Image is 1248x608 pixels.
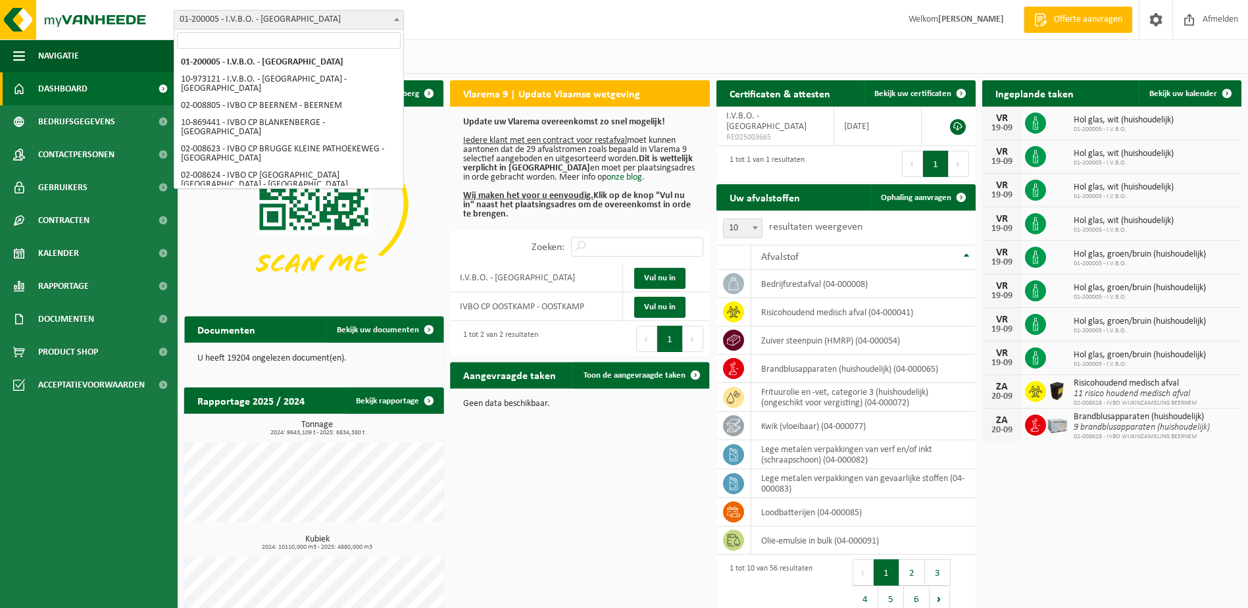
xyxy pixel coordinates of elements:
[184,107,443,301] img: Download de VHEPlus App
[989,124,1015,133] div: 19-09
[716,80,843,106] h2: Certificaten & attesten
[989,214,1015,224] div: VR
[38,138,114,171] span: Contactpersonen
[925,559,951,586] button: 3
[174,10,404,30] span: 01-200005 - I.V.B.O. - BRUGGE
[724,219,762,238] span: 10
[723,218,762,238] span: 10
[751,326,976,355] td: zuiver steenpuin (HMRP) (04-000054)
[450,362,569,388] h2: Aangevraagde taken
[634,268,686,289] a: Vul nu in
[38,270,89,303] span: Rapportage
[38,72,87,105] span: Dashboard
[38,105,115,138] span: Bedrijfsgegevens
[1074,293,1206,301] span: 01-200005 - I.V.B.O.
[463,117,665,127] b: Update uw Vlarema overeenkomst zo snel mogelijk!
[923,151,949,177] button: 1
[1046,413,1068,435] img: PB-LB-0680-HPE-GY-11
[853,559,874,586] button: Previous
[184,388,318,413] h2: Rapportage 2025 / 2024
[751,412,976,440] td: kwik (vloeibaar) (04-000077)
[450,80,653,106] h2: Vlarema 9 | Update Vlaamse wetgeving
[751,469,976,498] td: lege metalen verpakkingen van gevaarlijke stoffen (04-000083)
[450,263,623,292] td: I.V.B.O. - [GEOGRAPHIC_DATA]
[989,157,1015,166] div: 19-09
[326,317,442,343] a: Bekijk uw documenten
[751,270,976,298] td: bedrijfsrestafval (04-000008)
[1074,433,1210,441] span: 02-008628 - IVBO WIJKINZAMELING BEERNEM
[769,222,862,232] label: resultaten weergeven
[989,258,1015,267] div: 19-09
[184,317,268,342] h2: Documenten
[989,247,1015,258] div: VR
[989,180,1015,191] div: VR
[197,354,430,363] p: U heeft 19204 ongelezen document(en).
[634,297,686,318] a: Vul nu in
[1074,159,1174,167] span: 01-200005 - I.V.B.O.
[573,362,709,388] a: Toon de aangevraagde taken
[751,355,976,383] td: brandblusapparaten (huishoudelijk) (04-000065)
[1074,389,1190,399] i: 11 risico houdend medisch afval
[463,399,696,409] p: Geen data beschikbaar.
[380,80,442,107] button: Verberg
[751,440,976,469] td: lege metalen verpakkingen van verf en/of inkt (schraapschoon) (04-000082)
[191,420,443,436] h3: Tonnage
[1074,283,1206,293] span: Hol glas, groen/bruin (huishoudelijk)
[1139,80,1240,107] a: Bekijk uw kalender
[1074,412,1210,422] span: Brandblusapparaten (huishoudelijk)
[751,498,976,526] td: loodbatterijen (04-000085)
[38,39,79,72] span: Navigatie
[1074,226,1174,234] span: 01-200005 - I.V.B.O.
[463,136,627,145] u: Iedere klant met een contract voor restafval
[636,326,657,352] button: Previous
[723,149,805,178] div: 1 tot 1 van 1 resultaten
[463,154,693,173] b: Dit is wettelijk verplicht in [GEOGRAPHIC_DATA]
[345,388,442,414] a: Bekijk rapportage
[1074,249,1206,260] span: Hol glas, groen/bruin (huishoudelijk)
[1074,327,1206,335] span: 01-200005 - I.V.B.O.
[874,559,899,586] button: 1
[463,191,691,219] b: Klik op de knop "Vul nu in" naast het plaatsingsadres om de overeenkomst in orde te brengen.
[1074,115,1174,126] span: Hol glas, wit (huishoudelijk)
[726,111,807,132] span: I.V.B.O. - [GEOGRAPHIC_DATA]
[1074,399,1197,407] span: 02-008628 - IVBO WIJKINZAMELING BEERNEM
[38,368,145,401] span: Acceptatievoorwaarden
[1074,350,1206,361] span: Hol glas, groen/bruin (huishoudelijk)
[463,118,696,219] p: moet kunnen aantonen dat de 29 afvalstromen zoals bepaald in Vlarema 9 selectief aangeboden en ui...
[881,193,951,202] span: Ophaling aanvragen
[1046,379,1068,401] img: LP-SB-00050-HPE-51
[1149,89,1217,98] span: Bekijk uw kalender
[38,336,98,368] span: Product Shop
[174,11,403,29] span: 01-200005 - I.V.B.O. - BRUGGE
[177,114,401,141] li: 10-869441 - IVBO CP BLANKENBERGE - [GEOGRAPHIC_DATA]
[989,281,1015,291] div: VR
[899,559,925,586] button: 2
[989,426,1015,435] div: 20-09
[761,252,799,263] span: Afvalstof
[457,324,538,353] div: 1 tot 2 van 2 resultaten
[989,224,1015,234] div: 19-09
[949,151,969,177] button: Next
[864,80,974,107] a: Bekijk uw certificaten
[1074,193,1174,201] span: 01-200005 - I.V.B.O.
[607,172,645,182] a: onze blog.
[1074,422,1210,432] i: 9 brandblusapparaten (huishoudelijk)
[463,191,593,201] u: Wij maken het voor u eenvoudig.
[989,191,1015,200] div: 19-09
[989,348,1015,359] div: VR
[450,292,623,321] td: IVBO CP OOSTKAMP - OOSTKAMP
[1074,126,1174,134] span: 01-200005 - I.V.B.O.
[191,535,443,551] h3: Kubiek
[177,97,401,114] li: 02-008805 - IVBO CP BEERNEM - BEERNEM
[989,325,1015,334] div: 19-09
[726,132,824,143] span: RED25003665
[1074,378,1197,389] span: Risicohoudend medisch afval
[751,298,976,326] td: risicohoudend medisch afval (04-000041)
[989,315,1015,325] div: VR
[989,291,1015,301] div: 19-09
[902,151,923,177] button: Previous
[191,430,443,436] span: 2024: 9643,109 t - 2025: 6834,380 t
[1074,216,1174,226] span: Hol glas, wit (huishoudelijk)
[1074,260,1206,268] span: 01-200005 - I.V.B.O.
[716,184,813,210] h2: Uw afvalstoffen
